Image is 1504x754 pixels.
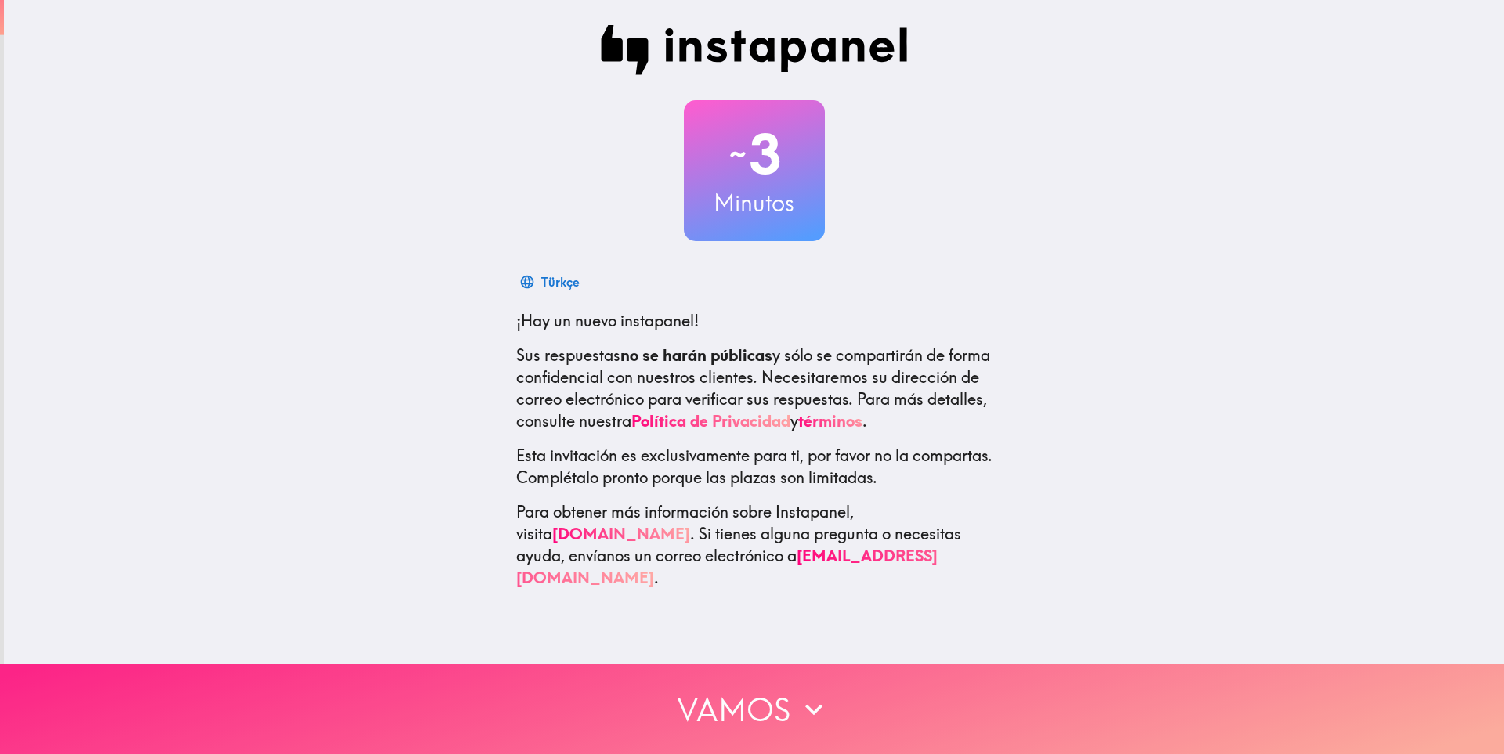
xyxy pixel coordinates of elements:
a: [EMAIL_ADDRESS][DOMAIN_NAME] [516,546,938,587]
span: ~ [727,131,749,178]
button: Türkçe [516,266,586,298]
h3: Minutos [684,186,825,219]
a: Política de Privacidad [631,411,790,431]
p: Para obtener más información sobre Instapanel, visita . Si tienes alguna pregunta o necesitas ayu... [516,501,992,589]
p: Sus respuestas y sólo se compartirán de forma confidencial con nuestros clientes. Necesitaremos s... [516,345,992,432]
a: [DOMAIN_NAME] [552,524,690,543]
span: ¡Hay un nuevo instapanel! [516,311,699,330]
div: Türkçe [541,271,580,293]
img: Instapanel [601,25,908,75]
p: Esta invitación es exclusivamente para ti, por favor no la compartas. Complétalo pronto porque la... [516,445,992,489]
a: términos [798,411,862,431]
b: no se harán públicas [620,345,772,365]
h2: 3 [684,122,825,186]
